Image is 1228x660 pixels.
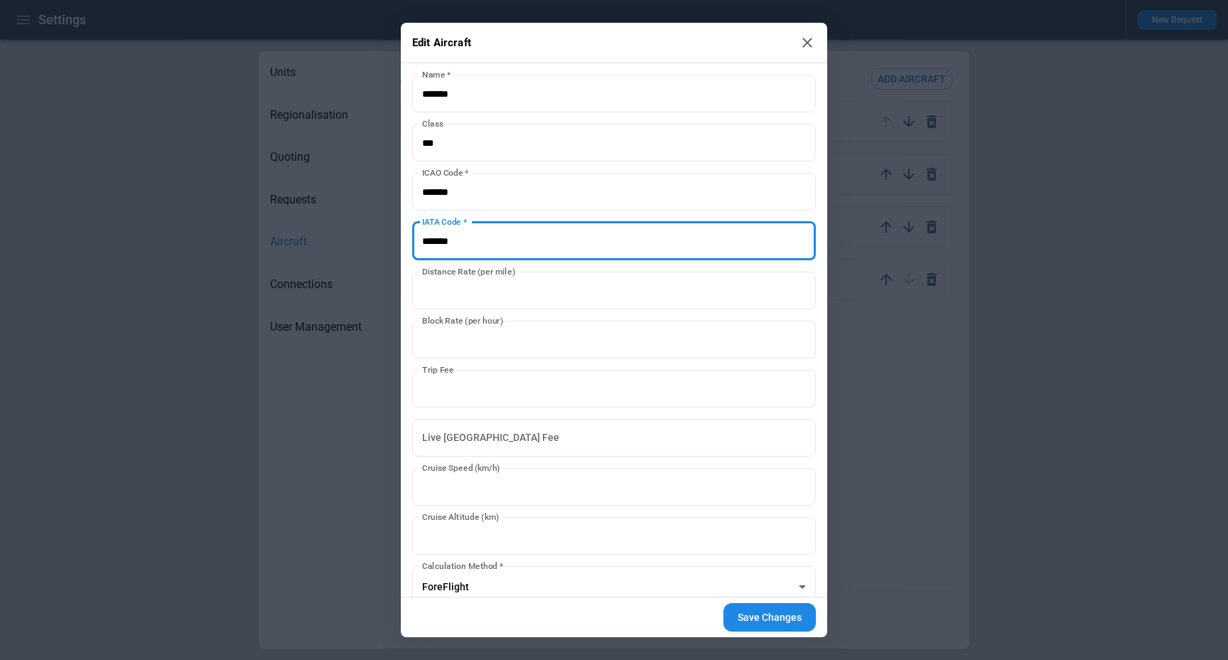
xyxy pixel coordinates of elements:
[422,265,515,277] label: Distance Rate (per mile)
[422,314,503,326] label: Block Rate (per hour)
[422,68,451,80] label: Name
[401,23,827,63] h2: Edit Aircraft
[422,560,503,572] label: Calculation Method
[422,166,468,179] label: ICAO Code
[422,215,467,228] label: IATA Code
[422,117,443,129] label: Class
[412,566,816,607] div: ForeFlight
[422,511,499,523] label: Cruise Altitude (km)
[723,603,816,632] button: Save Changes
[422,462,500,474] label: Cruise Speed (km/h)
[422,363,454,376] label: Trip Fee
